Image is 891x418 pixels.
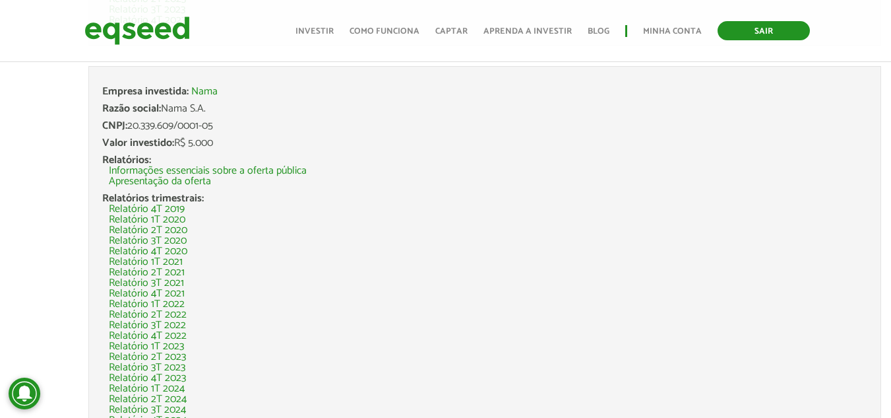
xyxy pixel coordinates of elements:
a: Sair [718,21,810,40]
a: Relatório 2T 2024 [109,394,187,405]
a: Nama [191,87,218,97]
a: Blog [588,27,609,36]
a: Relatório 4T 2023 [109,373,186,384]
img: EqSeed [84,13,190,48]
a: Investir [295,27,334,36]
div: 20.339.609/0001-05 [102,121,867,131]
a: Relatório 4T 2022 [109,331,187,341]
a: Informações essenciais sobre a oferta pública [109,166,307,176]
a: Minha conta [643,27,702,36]
a: Relatório 3T 2023 [109,363,185,373]
a: Captar [435,27,468,36]
span: Valor investido: [102,134,174,152]
a: Relatório 3T 2022 [109,320,186,331]
a: Apresentação da oferta [109,176,211,187]
a: Relatório 3T 2020 [109,236,187,246]
span: Relatórios: [102,151,151,169]
a: Relatório 2T 2022 [109,310,187,320]
a: Relatório 3T 2024 [109,405,186,415]
a: Relatório 1T 2023 [109,341,184,352]
a: Relatório 1T 2024 [109,384,185,394]
a: Relatório 2T 2021 [109,267,185,278]
span: Empresa investida: [102,83,189,100]
a: Relatório 4T 2021 [109,289,185,299]
a: Relatório 4T 2020 [109,246,187,257]
span: Relatórios trimestrais: [102,190,204,207]
div: R$ 5.000 [102,138,867,149]
a: Relatório 2T 2023 [109,352,186,363]
a: Relatório 4T 2019 [109,204,185,215]
a: Como funciona [350,27,419,36]
a: Relatório 1T 2020 [109,215,185,225]
span: Razão social: [102,100,161,118]
span: CNPJ: [102,117,127,135]
a: Aprenda a investir [483,27,572,36]
a: Relatório 2T 2020 [109,225,187,236]
div: Nama S.A. [102,104,867,114]
a: Relatório 1T 2022 [109,299,185,310]
a: Relatório 3T 2021 [109,278,184,289]
a: Relatório 1T 2021 [109,257,183,267]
